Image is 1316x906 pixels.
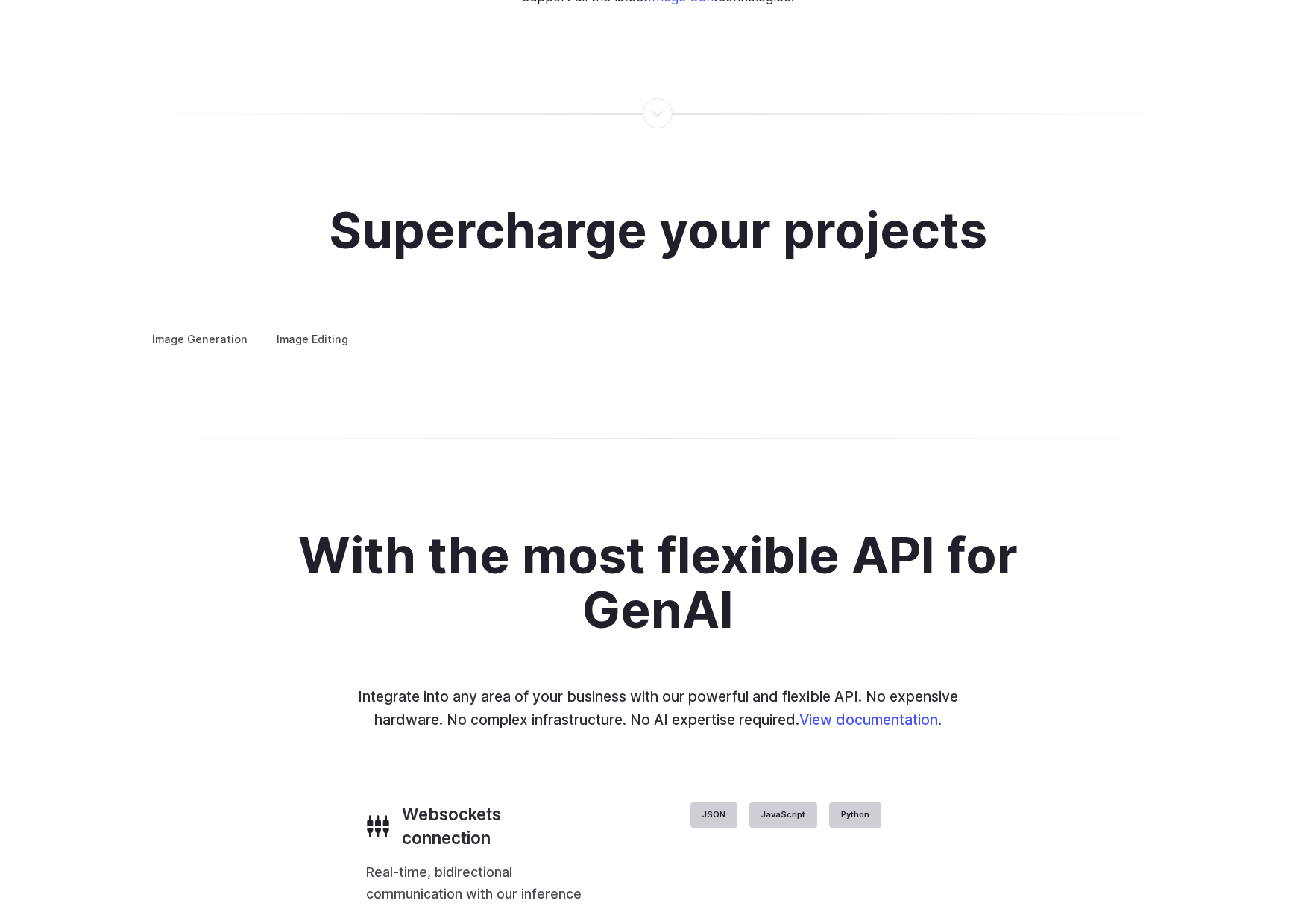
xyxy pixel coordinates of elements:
[749,802,817,828] label: JavaScript
[402,802,585,850] h3: Websockets connection
[829,802,881,828] label: Python
[243,528,1074,638] h2: With the most flexible API for GenAI
[329,203,987,258] h2: Supercharge your projects
[264,326,361,352] label: Image Editing
[690,802,737,828] label: JSON
[139,326,260,352] label: Image Generation
[799,711,938,729] a: View documentation
[348,685,969,731] p: Integrate into any area of your business with our powerful and flexible API. No expensive hardwar...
